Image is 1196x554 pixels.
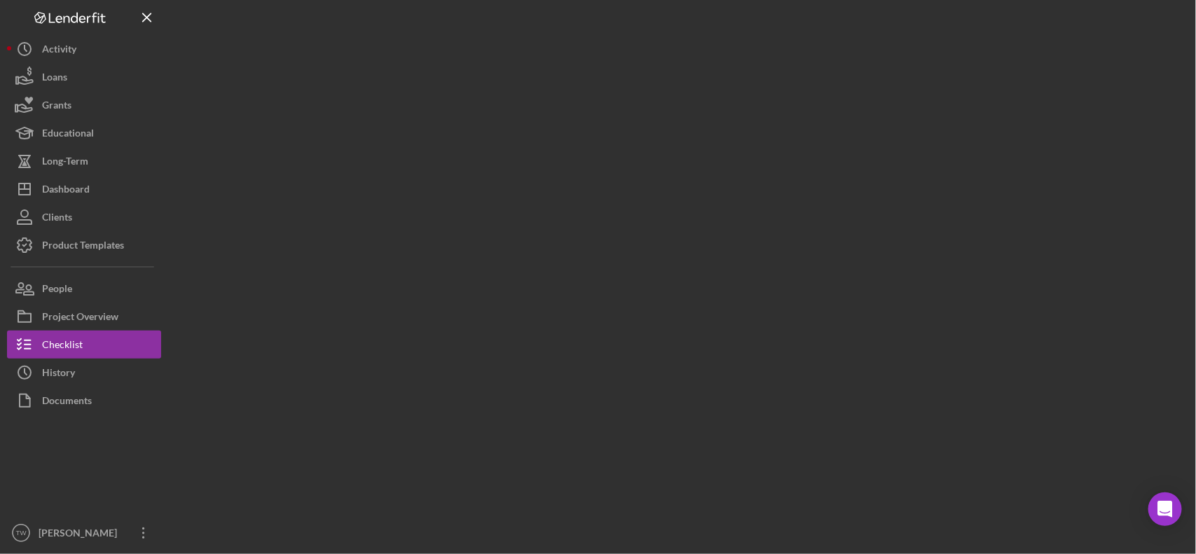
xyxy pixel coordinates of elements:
button: Loans [7,63,161,91]
div: Open Intercom Messenger [1148,492,1182,526]
div: Project Overview [42,303,118,334]
button: People [7,275,161,303]
div: Educational [42,119,94,151]
div: Product Templates [42,231,124,263]
div: History [42,359,75,390]
button: History [7,359,161,387]
div: Dashboard [42,175,90,207]
div: Documents [42,387,92,418]
text: TW [16,529,27,537]
button: Educational [7,119,161,147]
button: Long-Term [7,147,161,175]
div: Long-Term [42,147,88,179]
div: People [42,275,72,306]
button: TW[PERSON_NAME] [7,519,161,547]
div: Activity [42,35,76,67]
div: Loans [42,63,67,95]
button: Project Overview [7,303,161,331]
div: Clients [42,203,72,235]
button: Checklist [7,331,161,359]
div: Grants [42,91,71,123]
div: Checklist [42,331,83,362]
button: Clients [7,203,161,231]
button: Grants [7,91,161,119]
button: Dashboard [7,175,161,203]
div: [PERSON_NAME] [35,519,126,550]
button: Documents [7,387,161,415]
button: Activity [7,35,161,63]
button: Product Templates [7,231,161,259]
